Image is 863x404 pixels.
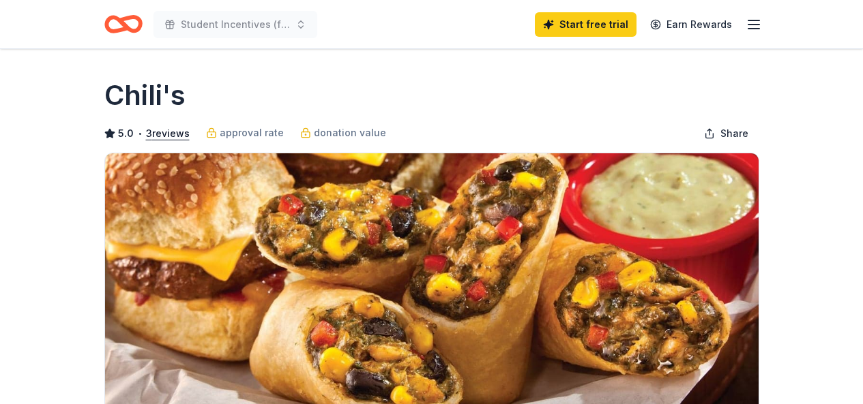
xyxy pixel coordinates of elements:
[535,12,637,37] a: Start free trial
[642,12,740,37] a: Earn Rewards
[153,11,317,38] button: Student Incentives (for attendance, achievement, behavior)
[104,8,143,40] a: Home
[314,125,386,141] span: donation value
[118,125,134,142] span: 5.0
[104,76,186,114] h1: Chili's
[181,16,290,33] span: Student Incentives (for attendance, achievement, behavior)
[693,120,759,147] button: Share
[137,128,142,139] span: •
[146,125,190,142] button: 3reviews
[220,125,284,141] span: approval rate
[720,125,748,142] span: Share
[206,125,284,141] a: approval rate
[300,125,386,141] a: donation value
